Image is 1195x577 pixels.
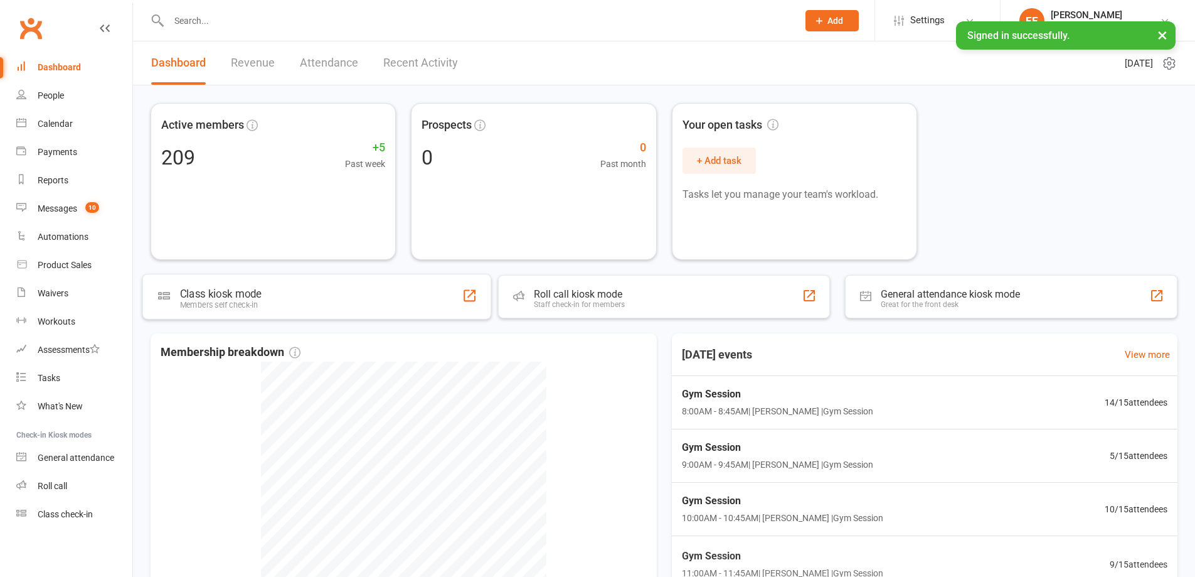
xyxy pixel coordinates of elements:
[180,300,262,310] div: Members self check-in
[1110,557,1167,571] span: 9 / 15 attendees
[881,288,1020,300] div: General attendance kiosk mode
[38,288,68,298] div: Waivers
[38,90,64,100] div: People
[1051,21,1160,32] div: Uniting Seniors Gym Orange
[38,232,88,242] div: Automations
[38,373,60,383] div: Tasks
[682,511,883,525] span: 10:00AM - 10:45AM | [PERSON_NAME] | Gym Session
[682,404,873,418] span: 8:00AM - 8:45AM | [PERSON_NAME] | Gym Session
[600,139,646,157] span: 0
[300,41,358,85] a: Attendance
[85,202,99,213] span: 10
[151,41,206,85] a: Dashboard
[682,148,756,174] button: + Add task
[682,439,873,456] span: Gym Session
[15,13,46,44] a: Clubworx
[38,481,67,491] div: Roll call
[16,195,132,223] a: Messages 10
[1125,56,1153,71] span: [DATE]
[682,186,906,203] p: Tasks let you manage your team's workload.
[16,364,132,392] a: Tasks
[38,509,93,519] div: Class check-in
[422,116,472,134] span: Prospects
[1019,8,1044,33] div: EE
[345,139,385,157] span: +5
[1151,21,1174,48] button: ×
[38,260,92,270] div: Product Sales
[383,41,458,85] a: Recent Activity
[16,308,132,336] a: Workouts
[682,386,873,402] span: Gym Session
[38,453,114,463] div: General attendance
[16,166,132,195] a: Reports
[534,288,625,300] div: Roll call kiosk mode
[16,279,132,308] a: Waivers
[1125,347,1170,362] a: View more
[231,41,275,85] a: Revenue
[38,175,68,185] div: Reports
[534,300,625,309] div: Staff check-in for members
[38,62,81,72] div: Dashboard
[1051,9,1160,21] div: [PERSON_NAME]
[345,157,385,171] span: Past week
[38,203,77,213] div: Messages
[38,401,83,411] div: What's New
[165,12,789,30] input: Search...
[16,82,132,110] a: People
[16,444,132,472] a: General attendance kiosk mode
[38,147,77,157] div: Payments
[161,343,300,362] span: Membership breakdown
[805,10,859,31] button: Add
[161,148,195,168] div: 209
[16,500,132,529] a: Class kiosk mode
[16,392,132,421] a: What's New
[38,119,73,129] div: Calendar
[672,343,762,366] h3: [DATE] events
[16,138,132,166] a: Payments
[180,288,262,300] div: Class kiosk mode
[422,148,433,168] div: 0
[1105,396,1167,409] span: 14 / 15 attendees
[827,16,843,26] span: Add
[161,116,244,134] span: Active members
[967,30,1070,41] span: Signed in successfully.
[1110,449,1167,463] span: 5 / 15 attendees
[38,345,100,355] div: Assessments
[682,548,883,564] span: Gym Session
[16,110,132,138] a: Calendar
[910,6,945,35] span: Settings
[682,493,883,509] span: Gym Session
[881,300,1020,309] div: Great for the front desk
[16,251,132,279] a: Product Sales
[1105,502,1167,516] span: 10 / 15 attendees
[16,472,132,500] a: Roll call
[38,316,75,326] div: Workouts
[16,223,132,251] a: Automations
[16,53,132,82] a: Dashboard
[16,336,132,364] a: Assessments
[682,116,778,134] span: Your open tasks
[600,157,646,171] span: Past month
[682,458,873,472] span: 9:00AM - 9:45AM | [PERSON_NAME] | Gym Session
